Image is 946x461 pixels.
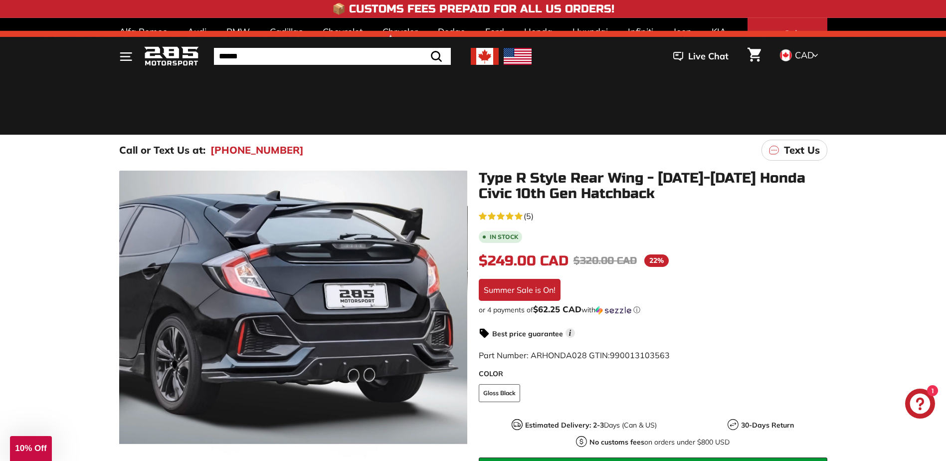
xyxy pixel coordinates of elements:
[525,420,657,431] p: Days (Can & US)
[688,50,729,63] span: Live Chat
[479,252,568,269] span: $249.00 CAD
[479,350,670,360] span: Part Number: ARHONDA028 GTIN:
[479,369,827,379] label: COLOR
[589,438,644,447] strong: No customs fees
[795,49,814,61] span: CAD
[214,48,451,65] input: Search
[479,279,561,301] div: Summer Sale is On!
[610,350,670,360] span: 990013103563
[479,209,827,222] a: 4.8 rating (5 votes)
[660,44,742,69] button: Live Chat
[741,421,794,430] strong: 30-Days Return
[742,39,767,73] a: Cart
[784,143,820,158] p: Text Us
[589,437,730,448] p: on orders under $800 USD
[15,444,46,453] span: 10% Off
[595,306,631,315] img: Sezzle
[210,143,304,158] a: [PHONE_NUMBER]
[490,234,518,240] b: In stock
[533,304,581,314] span: $62.25 CAD
[902,389,938,421] inbox-online-store-chat: Shopify online store chat
[566,328,575,338] span: i
[144,45,199,68] img: Logo_285_Motorsport_areodynamics_components
[524,210,534,222] span: (5)
[479,305,827,315] div: or 4 payments of$62.25 CADwithSezzle Click to learn more about Sezzle
[644,254,669,267] span: 22%
[780,27,814,66] span: Select Your Vehicle
[492,329,563,338] strong: Best price guarantee
[479,171,827,202] h1: Type R Style Rear Wing - [DATE]-[DATE] Honda Civic 10th Gen Hatchback
[10,436,52,461] div: 10% Off
[761,140,827,161] a: Text Us
[479,305,827,315] div: or 4 payments of with
[119,143,205,158] p: Call or Text Us at:
[525,421,604,430] strong: Estimated Delivery: 2-3
[332,3,614,15] h4: 📦 Customs Fees Prepaid for All US Orders!
[573,254,637,267] span: $320.00 CAD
